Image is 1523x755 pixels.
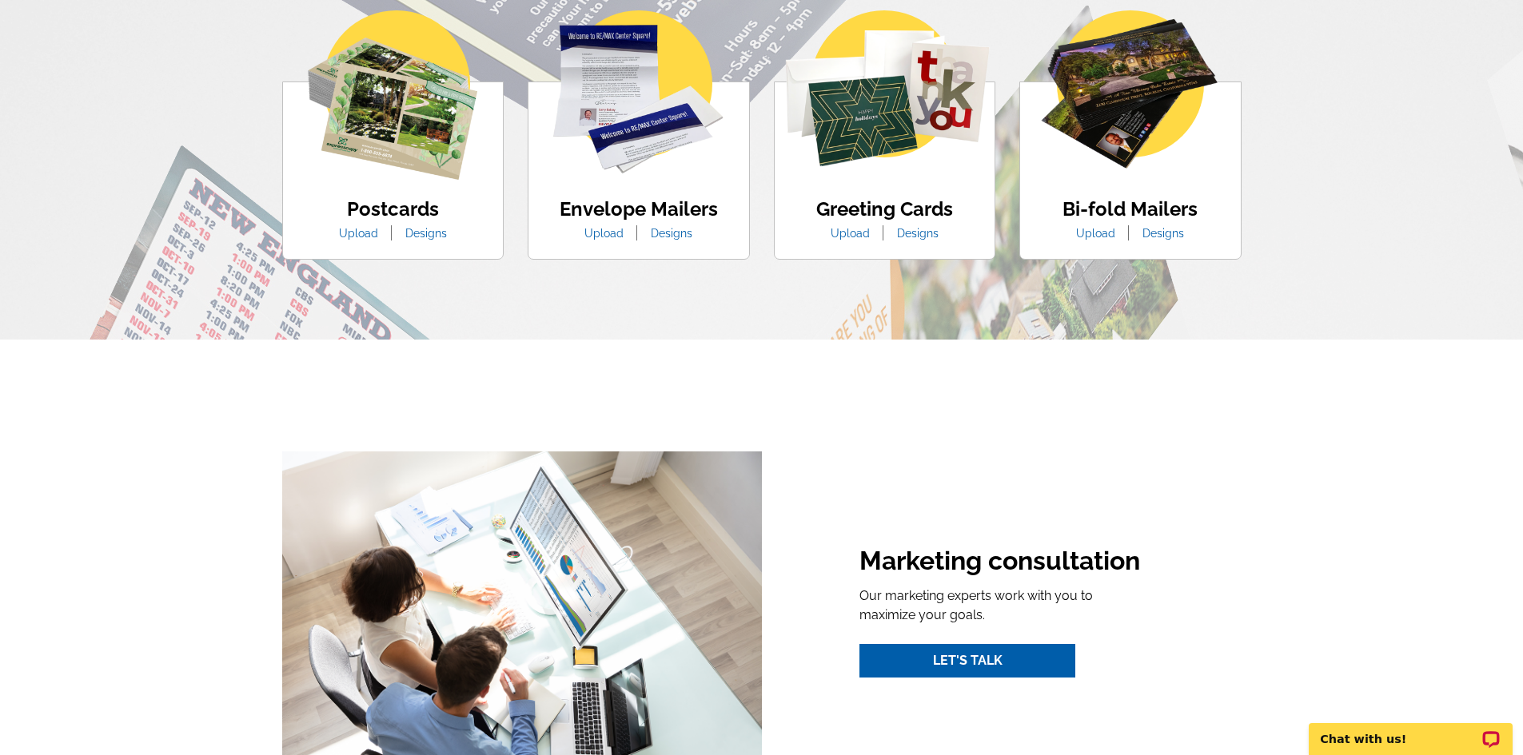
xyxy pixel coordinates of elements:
a: Designs [885,227,951,240]
img: envelope-mailer.png [553,10,724,173]
a: Upload [572,227,636,240]
h2: Marketing consultation [859,546,1143,579]
h4: Envelope Mailers [560,198,718,221]
h4: Greeting Cards [816,198,953,221]
a: Designs [639,227,704,240]
img: greeting-cards.png [779,10,990,168]
img: postcards.png [308,10,477,180]
h4: Bi-fold Mailers [1063,198,1198,221]
a: Designs [393,227,459,240]
a: Upload [327,227,390,240]
iframe: LiveChat chat widget [1298,705,1523,755]
a: Let's Talk [859,644,1075,678]
p: Our marketing experts work with you to maximize your goals. [859,586,1143,625]
a: Upload [1064,227,1127,240]
h4: Postcards [327,198,459,221]
a: Upload [819,227,882,240]
img: bio-fold-mailer.png [1039,10,1221,171]
a: Designs [1130,227,1196,240]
